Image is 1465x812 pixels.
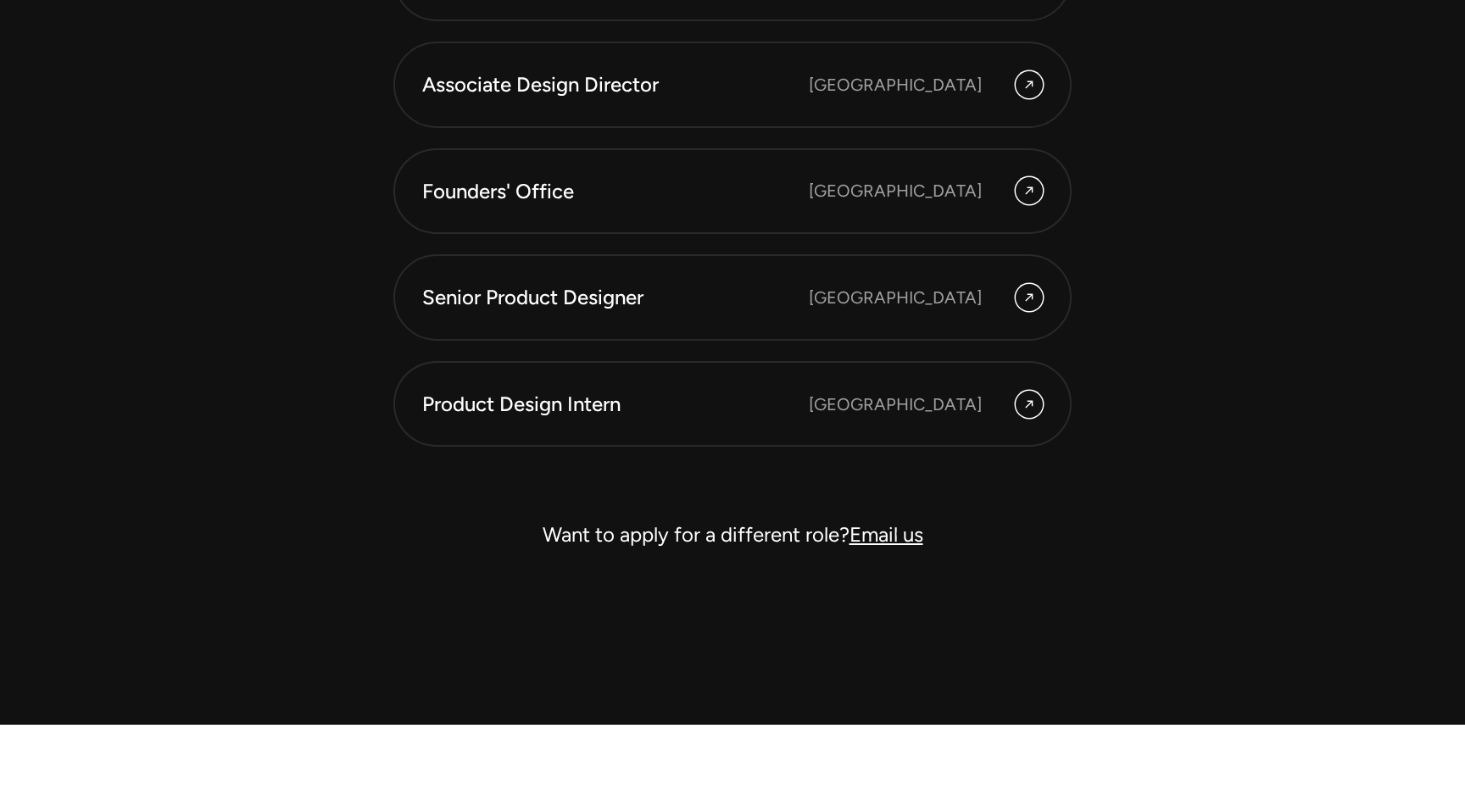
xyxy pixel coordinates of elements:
a: Senior Product Designer [GEOGRAPHIC_DATA] [393,254,1072,341]
a: Email us [849,522,923,547]
a: Founders' Office [GEOGRAPHIC_DATA] [393,148,1072,235]
div: Associate Design Director [422,70,809,99]
div: Product Design Intern [422,390,809,419]
a: Product Design Intern [GEOGRAPHIC_DATA] [393,361,1072,448]
div: [GEOGRAPHIC_DATA] [809,178,982,203]
div: [GEOGRAPHIC_DATA] [809,392,982,417]
div: Want to apply for a different role? [393,514,1072,555]
div: [GEOGRAPHIC_DATA] [809,285,982,310]
div: [GEOGRAPHIC_DATA] [809,72,982,97]
a: Associate Design Director [GEOGRAPHIC_DATA] [393,42,1072,128]
div: Senior Product Designer [422,283,809,312]
div: Founders' Office [422,177,809,206]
